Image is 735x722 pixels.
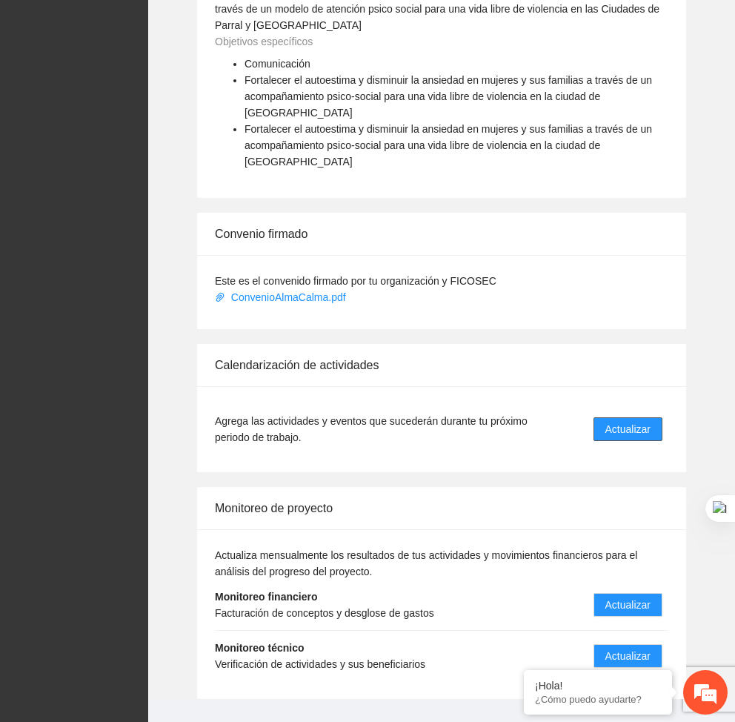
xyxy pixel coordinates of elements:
div: Minimizar ventana de chat en vivo [243,7,279,43]
button: Actualizar [593,644,662,668]
a: ConvenioAlmaCalma.pdf [215,291,349,303]
span: Fortalecer el autoestima y disminuir la ansiedad en mujeres y sus familias a través de un acompañ... [245,74,652,119]
span: Facturación de conceptos y desglose de gastos [215,607,434,619]
div: Convenio firmado [215,213,668,255]
strong: Monitoreo financiero [215,591,317,603]
span: paper-clip [215,292,225,302]
button: Actualizar [593,593,662,617]
div: Chatee con nosotros ahora [77,76,249,95]
strong: Monitoreo técnico [215,642,305,654]
span: Verificación de actividades y sus beneficiarios [215,658,425,670]
div: ¡Hola! [535,680,661,692]
span: Agrega las actividades y eventos que sucederán durante tu próximo periodo de trabajo. [215,413,558,446]
span: Estamos en línea. [86,198,204,348]
span: Actualiza mensualmente los resultados de tus actividades y movimientos financieros para el anális... [215,549,637,577]
p: ¿Cómo puedo ayudarte? [535,694,661,705]
span: Este es el convenido firmado por tu organización y FICOSEC [215,275,496,287]
div: Calendarización de actividades [215,344,668,386]
div: Monitoreo de proyecto [215,487,668,529]
span: Fortalecer el autoestima y disminuir la ansiedad en mujeres y sus familias a través de un acompañ... [245,123,652,168]
button: Actualizar [593,417,662,441]
textarea: Escriba su mensaje y pulse “Intro” [7,405,282,457]
span: Actualizar [605,421,651,437]
span: Objetivos específicos [215,36,313,47]
span: Actualizar [605,648,651,664]
span: Comunicación [245,58,310,70]
span: Actualizar [605,597,651,613]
